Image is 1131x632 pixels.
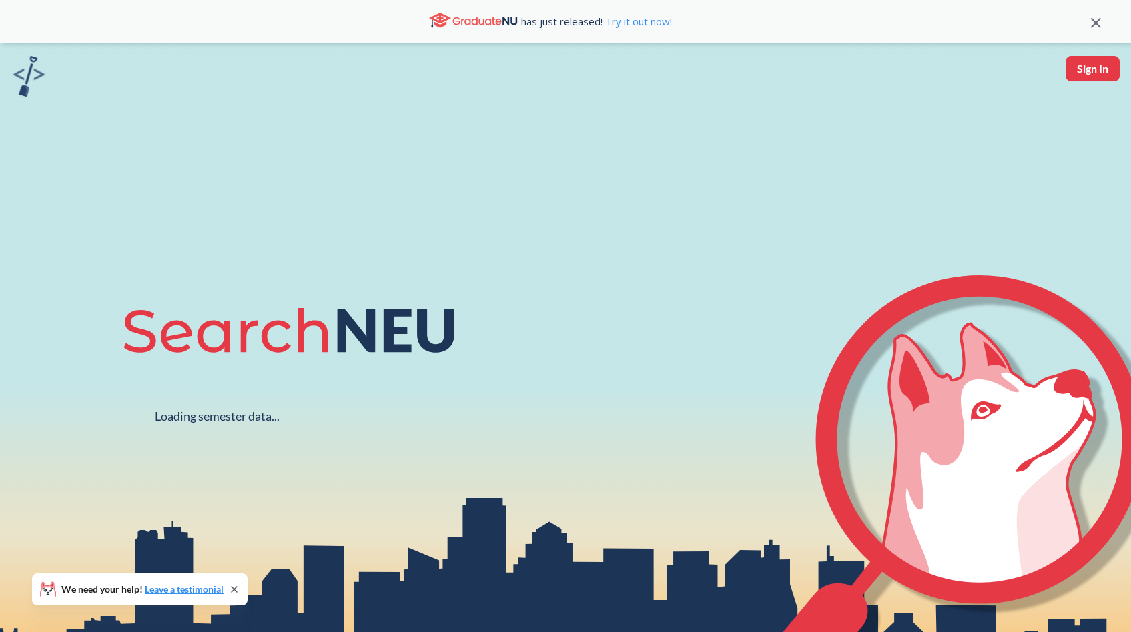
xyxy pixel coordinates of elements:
[13,56,45,97] img: sandbox logo
[13,56,45,101] a: sandbox logo
[521,14,672,29] span: has just released!
[61,585,224,594] span: We need your help!
[155,409,280,424] div: Loading semester data...
[145,583,224,595] a: Leave a testimonial
[603,15,672,28] a: Try it out now!
[1066,56,1120,81] button: Sign In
